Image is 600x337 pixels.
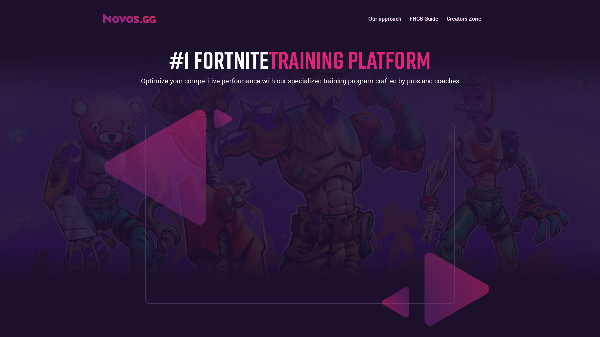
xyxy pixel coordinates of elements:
a: Our approach [364,11,405,26]
h1: #1 FORTNITE [169,46,431,73]
div: Optimize your competitive performance with our specialized training program crafted by pros and c... [141,76,459,86]
span: TRAINING PLATFORM [269,45,431,74]
a: Creators Zone [443,11,485,26]
a: FNCS Guide [405,11,443,26]
iframe: Increase your placement in 14 days (Novos.gg) [151,128,449,298]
